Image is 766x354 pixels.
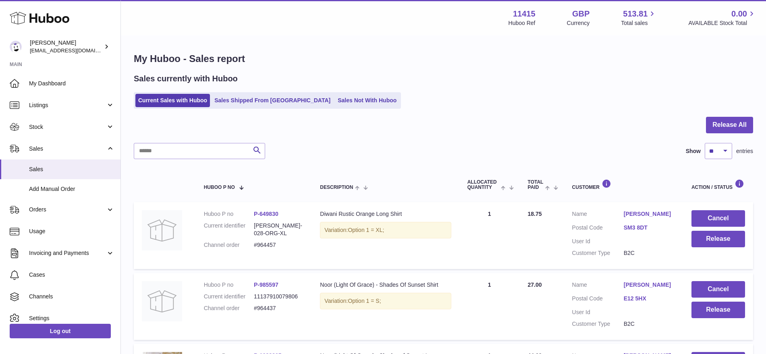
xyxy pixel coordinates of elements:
dd: #964437 [254,304,304,312]
dd: #964457 [254,241,304,249]
img: no-photo.jpg [142,281,182,321]
span: [EMAIL_ADDRESS][DOMAIN_NAME] [30,47,118,54]
div: Variation: [320,293,451,309]
dt: Name [572,210,624,220]
strong: 11415 [513,8,536,19]
dt: Name [572,281,624,291]
span: Total sales [621,19,657,27]
label: Show [686,147,701,155]
a: Current Sales with Huboo [135,94,210,107]
dt: Current identifier [204,293,254,300]
span: ALLOCATED Quantity [467,180,499,190]
span: 27.00 [528,282,542,288]
dt: Huboo P no [204,281,254,289]
dt: Customer Type [572,249,624,257]
span: Cases [29,271,114,279]
span: entries [736,147,753,155]
div: Customer [572,179,675,190]
dt: Channel order [204,304,254,312]
span: Add Manual Order [29,185,114,193]
td: 1 [459,202,520,269]
h2: Sales currently with Huboo [134,73,238,84]
div: Currency [567,19,590,27]
a: E12 5HX [624,295,675,302]
span: Option 1 = XL; [348,227,384,233]
button: Release [691,302,745,318]
img: care@shopmanto.uk [10,41,22,53]
dt: Customer Type [572,320,624,328]
dt: Postal Code [572,295,624,304]
span: Usage [29,228,114,235]
div: [PERSON_NAME] [30,39,102,54]
a: 513.81 Total sales [621,8,657,27]
a: 0.00 AVAILABLE Stock Total [688,8,756,27]
button: Cancel [691,210,745,227]
span: Description [320,185,353,190]
img: no-photo.jpg [142,210,182,250]
a: P-649830 [254,211,278,217]
span: AVAILABLE Stock Total [688,19,756,27]
dt: Postal Code [572,224,624,234]
dt: Huboo P no [204,210,254,218]
dd: B2C [624,249,675,257]
span: 18.75 [528,211,542,217]
strong: GBP [572,8,590,19]
span: Stock [29,123,106,131]
span: Sales [29,166,114,173]
span: Listings [29,101,106,109]
dt: User Id [572,308,624,316]
a: Sales Shipped From [GEOGRAPHIC_DATA] [212,94,333,107]
a: SM3 8DT [624,224,675,232]
dd: [PERSON_NAME]-028-ORG-XL [254,222,304,237]
span: 513.81 [623,8,648,19]
h1: My Huboo - Sales report [134,52,753,65]
a: [PERSON_NAME] [624,210,675,218]
span: 0.00 [731,8,747,19]
dd: B2C [624,320,675,328]
a: Log out [10,324,111,338]
span: Channels [29,293,114,300]
div: Huboo Ref [509,19,536,27]
div: Action / Status [691,179,745,190]
td: 1 [459,273,520,340]
dd: 11137910079806 [254,293,304,300]
dt: Channel order [204,241,254,249]
span: My Dashboard [29,80,114,87]
div: Noor (Light Of Grace) - Shades Of Sunset Shirt [320,281,451,289]
span: Sales [29,145,106,153]
span: Orders [29,206,106,213]
span: Option 1 = S; [348,298,381,304]
span: Settings [29,315,114,322]
a: [PERSON_NAME] [624,281,675,289]
button: Cancel [691,281,745,298]
span: Huboo P no [204,185,235,190]
span: Total paid [528,180,544,190]
button: Release [691,231,745,247]
dt: User Id [572,238,624,245]
div: Variation: [320,222,451,238]
a: Sales Not With Huboo [335,94,399,107]
div: Diwani Rustic Orange Long Shirt [320,210,451,218]
dt: Current identifier [204,222,254,237]
button: Release All [706,117,753,133]
a: P-985597 [254,282,278,288]
span: Invoicing and Payments [29,249,106,257]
